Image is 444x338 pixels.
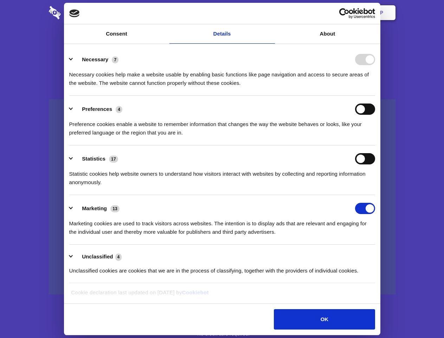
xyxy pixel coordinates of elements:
h4: Auto-redaction of sensitive data, encrypted data sharing and self-destructing private chats. Shar... [49,64,395,87]
div: Cookie declaration last updated on [DATE] by [66,288,378,302]
button: Statistics (17) [69,153,123,164]
div: Preference cookies enable a website to remember information that changes the way the website beha... [69,115,375,137]
label: Statistics [82,156,105,162]
a: Consent [64,24,169,44]
span: 13 [110,205,120,212]
a: Login [319,2,349,24]
span: 7 [112,56,118,63]
a: Cookiebot [182,289,209,295]
a: Details [169,24,275,44]
h1: Eliminate Slack Data Loss. [49,32,395,57]
a: About [275,24,380,44]
a: Pricing [206,2,237,24]
a: Contact [285,2,317,24]
label: Preferences [82,106,112,112]
a: Usercentrics Cookiebot - opens in a new window [314,8,375,19]
img: logo [69,10,80,17]
div: Necessary cookies help make a website usable by enabling basic functions like page navigation and... [69,65,375,87]
span: 17 [109,156,118,163]
span: 4 [115,254,122,261]
iframe: Drift Widget Chat Controller [409,303,436,330]
label: Necessary [82,56,108,62]
div: Marketing cookies are used to track visitors across websites. The intention is to display ads tha... [69,214,375,236]
label: Marketing [82,205,107,211]
a: Wistia video thumbnail [49,99,395,295]
span: 4 [116,106,122,113]
div: Unclassified cookies are cookies that we are in the process of classifying, together with the pro... [69,261,375,275]
button: OK [274,309,375,330]
button: Preferences (4) [69,104,127,115]
div: Statistic cookies help website owners to understand how visitors interact with websites by collec... [69,164,375,187]
button: Unclassified (4) [69,252,126,261]
img: logo-wordmark-white-trans-d4663122ce5f474addd5e946df7df03e33cb6a1c49d2221995e7729f52c070b2.svg [49,6,109,19]
button: Necessary (7) [69,54,123,65]
button: Marketing (13) [69,203,124,214]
